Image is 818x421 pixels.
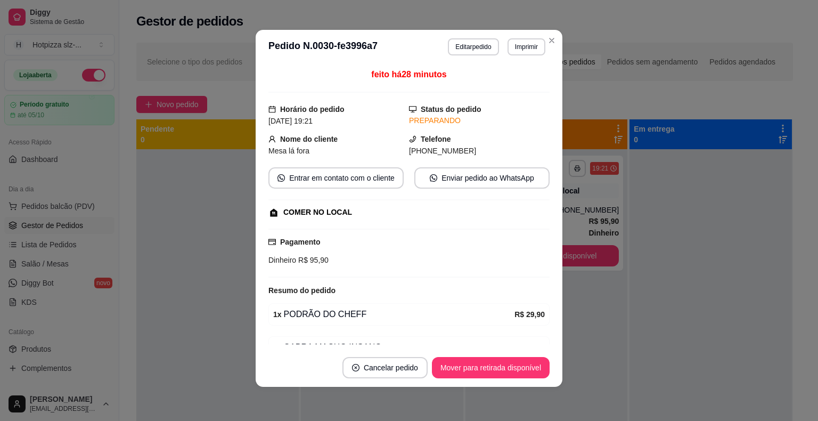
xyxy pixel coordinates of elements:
[421,105,481,114] strong: Status do pedido
[268,117,313,125] span: [DATE] 19:21
[268,286,336,295] strong: Resumo do pedido
[280,238,320,246] strong: Pagamento
[296,256,329,264] span: R$ 95,90
[283,207,352,218] div: COMER NO LOCAL
[409,135,416,143] span: phone
[273,343,282,352] strong: 1 x
[430,174,437,182] span: whats-app
[409,147,476,155] span: [PHONE_NUMBER]
[508,38,545,55] button: Imprimir
[409,115,550,126] div: PREPARANDO
[414,167,550,189] button: whats-appEnviar pedido ao WhatsApp
[268,135,276,143] span: user
[352,364,359,371] span: close-circle
[342,357,428,378] button: close-circleCancelar pedido
[543,32,560,49] button: Close
[448,38,498,55] button: Editarpedido
[268,106,276,113] span: calendar
[421,135,451,143] strong: Telefone
[280,105,345,114] strong: Horário do pedido
[268,147,309,155] span: Mesa lá fora
[432,357,550,378] button: Mover para retirada disponível
[277,174,285,182] span: whats-app
[273,310,282,319] strong: 1 x
[268,238,276,246] span: credit-card
[280,135,338,143] strong: Nome do cliente
[273,308,514,321] div: PODRÃO DO CHEFF
[371,70,446,79] span: feito há 28 minutos
[514,310,545,319] strong: R$ 29,90
[268,256,296,264] span: Dinheiro
[273,341,514,354] div: CABRA MACHO INSANO
[268,167,404,189] button: whats-appEntrar em contato com o cliente
[514,343,545,352] strong: R$ 29,00
[268,38,378,55] h3: Pedido N. 0030-fe3996a7
[409,106,416,113] span: desktop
